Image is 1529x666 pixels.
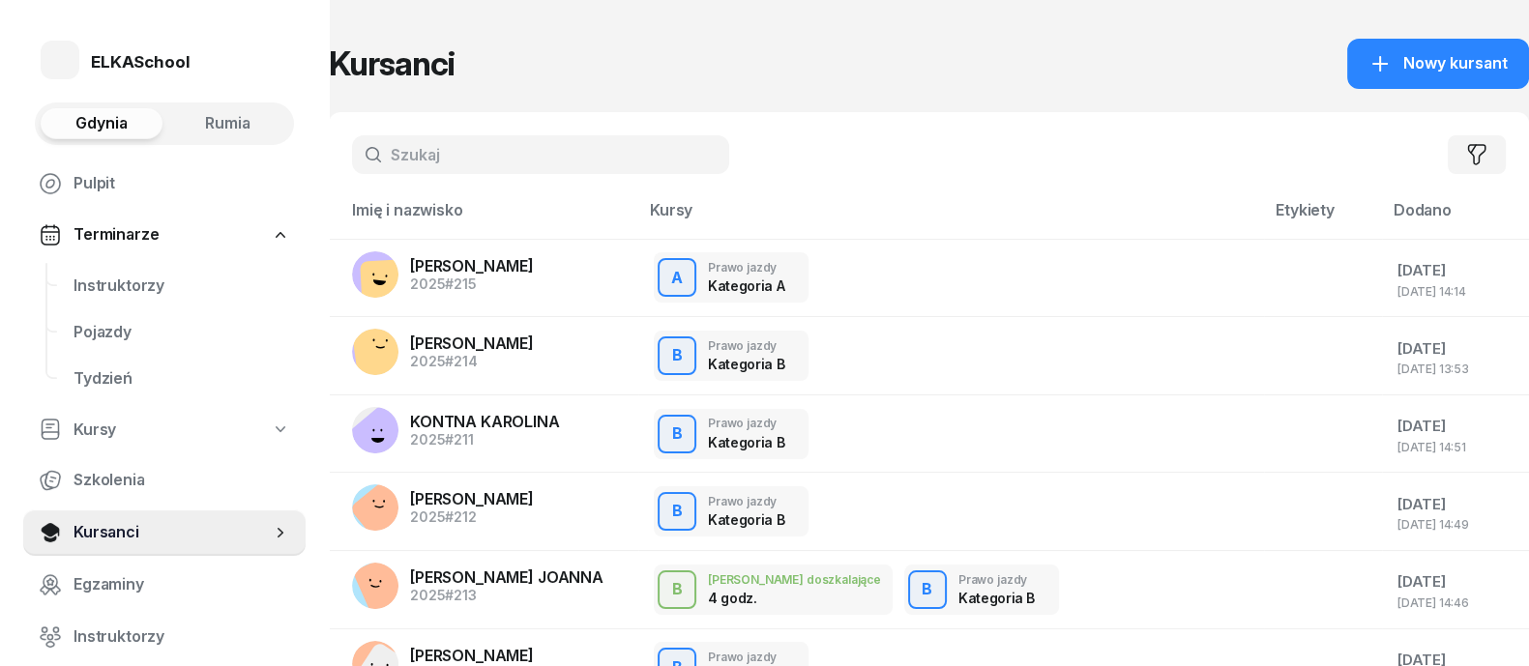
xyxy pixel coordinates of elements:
[410,412,560,431] span: KONTNA KAROLINA
[41,108,162,139] button: Gdynia
[445,587,476,603] span: #213
[658,415,696,453] button: B
[658,570,696,609] button: B
[410,256,534,275] span: [PERSON_NAME]
[1397,336,1514,362] div: [DATE]
[664,418,691,450] div: B
[58,356,306,402] a: Tydzień
[74,624,290,650] span: Instruktorzy
[23,160,306,207] a: Pulpit
[74,274,290,299] span: Instruktorzy
[352,407,560,453] a: KONTNA KAROLINA2025#211
[664,573,691,606] div: B
[708,261,784,274] div: Prawo jazdy
[708,339,784,352] div: Prawo jazdy
[445,275,476,292] span: #215
[445,508,476,525] span: #212
[23,213,306,257] a: Terminarze
[23,457,306,504] a: Szkolenia
[914,573,940,606] div: B
[410,433,560,447] div: 2025
[410,567,603,587] span: [PERSON_NAME] JOANNA
[1382,197,1529,239] th: Dodano
[352,484,534,531] a: [PERSON_NAME]2025#212
[74,520,271,545] span: Kursanci
[205,111,250,136] span: Rumia
[329,197,638,239] th: Imię i nazwisko
[352,329,534,375] a: [PERSON_NAME]2025#214
[708,356,784,372] div: Kategoria B
[1397,362,1514,375] div: [DATE] 13:53
[958,590,1035,606] div: Kategoria B
[166,108,288,139] button: Rumia
[658,258,696,297] button: A
[74,418,116,443] span: Kursy
[410,589,603,602] div: 2025
[352,251,534,298] a: [PERSON_NAME]2025#215
[23,614,306,660] a: Instruktorzy
[1397,492,1514,517] div: [DATE]
[1397,258,1514,283] div: [DATE]
[658,336,696,375] button: B
[1397,414,1514,439] div: [DATE]
[410,355,534,368] div: 2025
[708,434,784,450] div: Kategoria B
[1397,518,1514,531] div: [DATE] 14:49
[708,495,784,507] div: Prawo jazdy
[1397,285,1514,298] div: [DATE] 14:14
[74,320,290,345] span: Pojazdy
[708,417,784,429] div: Prawo jazdy
[75,111,128,136] span: Gdynia
[664,339,691,372] div: B
[352,135,729,174] input: Szukaj
[23,562,306,608] a: Egzaminy
[664,495,691,528] div: B
[1264,197,1382,239] th: Etykiety
[74,572,290,597] span: Egzaminy
[708,511,784,528] div: Kategoria B
[638,197,1264,239] th: Kursy
[74,468,290,493] span: Szkolenia
[1397,441,1514,453] div: [DATE] 14:51
[1397,569,1514,594] div: [DATE]
[410,489,534,508] span: [PERSON_NAME]
[708,590,809,606] div: 4 godz.
[58,309,306,356] a: Pojazdy
[410,277,534,291] div: 2025
[708,651,784,663] div: Prawo jazdy
[23,408,306,452] a: Kursy
[410,510,534,524] div: 2025
[74,366,290,391] span: Tydzień
[352,563,603,609] a: [PERSON_NAME] JOANNA2025#213
[410,333,534,353] span: [PERSON_NAME]
[445,353,477,369] span: #214
[658,492,696,531] button: B
[58,263,306,309] a: Instruktorzy
[1403,51,1508,76] span: Nowy kursant
[708,573,881,586] div: [PERSON_NAME] doszkalające
[1347,39,1529,89] button: Nowy kursant
[74,171,290,196] span: Pulpit
[958,573,1035,586] div: Prawo jazdy
[74,222,159,247] span: Terminarze
[445,431,473,448] span: #211
[663,262,691,295] div: A
[23,509,306,556] a: Kursanci
[410,646,534,665] span: [PERSON_NAME]
[908,570,947,609] button: B
[329,46,455,81] h1: Kursanci
[1397,596,1514,609] div: [DATE] 14:46
[708,277,784,294] div: Kategoria A
[91,54,190,71] div: ELKASchool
